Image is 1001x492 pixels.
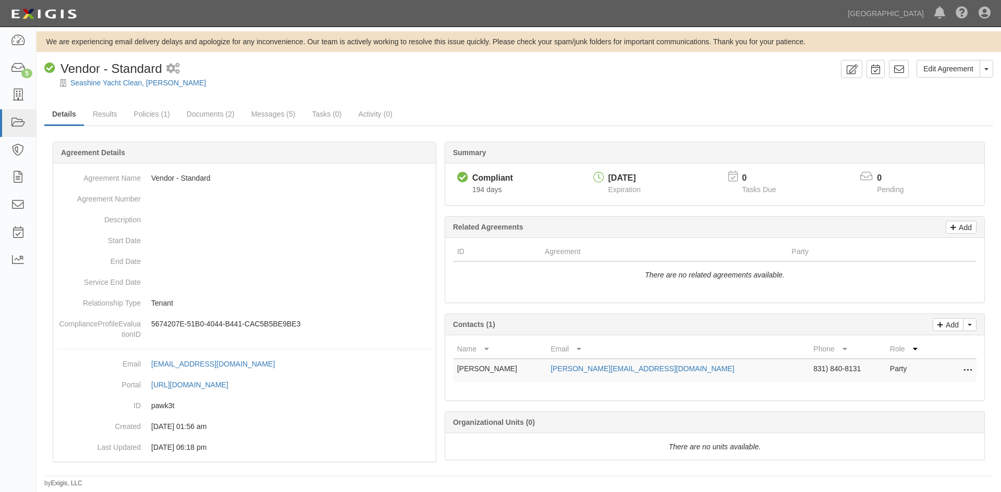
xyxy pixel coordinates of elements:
td: [PERSON_NAME] [453,359,546,382]
dt: Start Date [57,230,141,246]
dt: Portal [57,374,141,390]
dd: [DATE] 01:56 am [57,416,432,437]
div: [DATE] [608,172,641,184]
dt: ID [57,395,141,411]
b: Contacts (1) [453,320,495,329]
b: Related Agreements [453,223,523,231]
i: Compliant [44,63,55,74]
p: Add [943,319,959,331]
span: Expiration [608,185,641,194]
a: [GEOGRAPHIC_DATA] [843,3,929,24]
dt: Email [57,354,141,369]
a: Seashine Yacht Clean, [PERSON_NAME] [70,79,206,87]
a: Tasks (0) [304,104,349,124]
i: Compliant [457,172,468,183]
a: Documents (2) [179,104,242,124]
a: Add [933,318,963,331]
dd: Tenant [57,293,432,313]
a: Details [44,104,84,126]
dt: Description [57,209,141,225]
p: Add [956,221,972,233]
i: Help Center - Complianz [956,7,968,20]
p: 5674207E-51B0-4044-B441-CAC5B5BE9BE3 [151,319,432,329]
p: 0 [742,172,789,184]
b: Organizational Units (0) [453,418,535,426]
dt: ComplianceProfileEvaluationID [57,313,141,339]
p: 0 [877,172,917,184]
a: [URL][DOMAIN_NAME] [151,381,240,389]
dt: Last Updated [57,437,141,452]
b: Agreement Details [61,148,125,157]
i: There are no related agreements available. [645,271,785,279]
a: Policies (1) [126,104,178,124]
dt: End Date [57,251,141,267]
span: Since 02/12/2025 [472,185,502,194]
th: Agreement [541,242,788,261]
dt: Created [57,416,141,432]
img: logo-5460c22ac91f19d4615b14bd174203de0afe785f0fc80cf4dbbc73dc1793850b.png [8,5,80,23]
div: [EMAIL_ADDRESS][DOMAIN_NAME] [151,359,275,369]
small: by [44,479,82,488]
dt: Service End Date [57,272,141,287]
div: Vendor - Standard [44,60,162,78]
a: Add [946,221,976,234]
dd: [DATE] 06:18 pm [57,437,432,458]
dt: Agreement Name [57,168,141,183]
i: 1 scheduled workflow [166,64,180,74]
a: [EMAIL_ADDRESS][DOMAIN_NAME] [151,360,286,368]
div: Compliant [472,172,513,184]
div: 5 [21,69,32,78]
td: Party [886,359,935,382]
span: Tasks Due [742,185,776,194]
a: Edit Agreement [917,60,980,78]
th: Email [546,339,809,359]
th: ID [453,242,541,261]
td: 831) 840-8131 [809,359,886,382]
dd: Vendor - Standard [57,168,432,188]
div: We are experiencing email delivery delays and apologize for any inconvenience. Our team is active... [36,36,1001,47]
a: [PERSON_NAME][EMAIL_ADDRESS][DOMAIN_NAME] [551,364,734,373]
a: Results [85,104,125,124]
span: Vendor - Standard [60,61,162,75]
th: Name [453,339,546,359]
a: Exigis, LLC [51,480,82,487]
span: Pending [877,185,904,194]
th: Phone [809,339,886,359]
th: Role [886,339,935,359]
dd: pawk3t [57,395,432,416]
a: Activity (0) [350,104,400,124]
dt: Agreement Number [57,188,141,204]
th: Party [787,242,930,261]
a: Messages (5) [243,104,303,124]
i: There are no units available. [669,443,761,451]
dt: Relationship Type [57,293,141,308]
b: Summary [453,148,486,157]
